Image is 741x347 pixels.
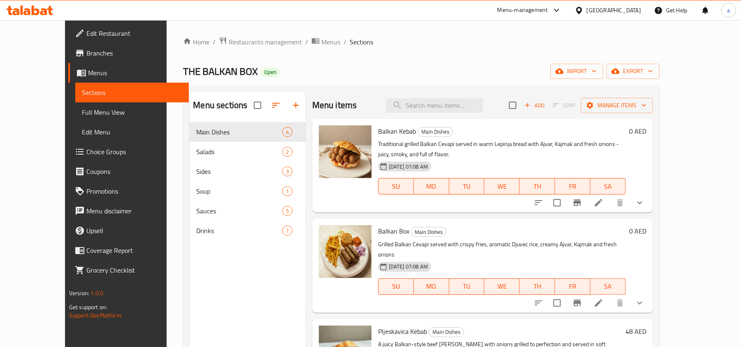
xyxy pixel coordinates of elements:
[68,181,189,201] a: Promotions
[183,37,209,47] a: Home
[68,23,189,43] a: Edit Restaurant
[86,245,182,255] span: Coverage Report
[418,127,453,136] span: Main Dishes
[523,101,546,110] span: Add
[68,221,189,241] a: Upsell
[196,127,282,137] span: Main Dishes
[86,167,182,176] span: Coupons
[594,280,623,292] span: SA
[69,288,89,298] span: Version:
[386,98,483,113] input: search
[261,69,280,76] span: Open
[196,226,282,236] span: Drinks
[196,186,282,196] div: Soup
[88,68,182,78] span: Menus
[635,198,645,208] svg: Show Choices
[319,225,372,278] img: Balkan Box
[196,147,282,157] span: Salads
[282,127,293,137] div: items
[548,294,566,312] span: Select to update
[283,207,292,215] span: 5
[488,280,516,292] span: WE
[190,221,305,241] div: Drinks7
[520,278,555,295] button: TH
[629,125,646,137] h6: 0 AED
[523,280,552,292] span: TH
[557,66,597,76] span: import
[196,167,282,176] span: Sides
[196,206,282,216] div: Sauces
[382,180,411,192] span: SU
[555,178,590,194] button: FR
[520,178,555,194] button: TH
[190,201,305,221] div: Sauces5
[386,263,431,271] span: [DATE] 07:08 AM
[613,66,653,76] span: export
[68,142,189,162] a: Choice Groups
[449,178,485,194] button: TU
[521,99,548,112] button: Add
[183,37,660,47] nav: breadcrumb
[414,178,449,194] button: MO
[86,226,182,236] span: Upsell
[190,142,305,162] div: Salads2
[590,278,626,295] button: SA
[411,227,446,237] span: Main Dishes
[382,280,411,292] span: SU
[378,125,416,137] span: Balkan Kebab
[86,265,182,275] span: Grocery Checklist
[414,278,449,295] button: MO
[190,181,305,201] div: Soup1
[286,95,306,115] button: Add section
[555,278,590,295] button: FR
[548,194,566,211] span: Select to update
[261,67,280,77] div: Open
[727,6,730,15] span: a
[319,125,372,178] img: Balkan Kebab
[587,6,641,15] div: [GEOGRAPHIC_DATA]
[283,148,292,156] span: 2
[504,97,521,114] span: Select section
[190,119,305,244] nav: Menu sections
[283,187,292,195] span: 1
[548,99,581,112] span: Select section first
[558,180,587,192] span: FR
[82,107,182,117] span: Full Menu View
[429,327,464,337] span: Main Dishes
[69,302,107,312] span: Get support on:
[629,225,646,237] h6: 0 AED
[282,206,293,216] div: items
[558,280,587,292] span: FR
[75,122,189,142] a: Edit Menu
[282,186,293,196] div: items
[86,206,182,216] span: Menu disclaimer
[484,278,520,295] button: WE
[497,5,548,15] div: Menu-management
[75,83,189,102] a: Sections
[68,201,189,221] a: Menu disclaimer
[581,98,653,113] button: Manage items
[588,100,646,111] span: Manage items
[378,239,626,260] p: Grilled Balkan Cevapi served with crispy fries, aromatic Djuvec rice, creamy Ajvar, Kajmak and fr...
[529,193,548,213] button: sort-choices
[68,241,189,260] a: Coverage Report
[249,97,266,114] span: Select all sections
[551,64,603,79] button: import
[282,167,293,176] div: items
[283,168,292,176] span: 3
[311,37,340,47] a: Menus
[378,225,409,237] span: Balkan Box
[68,162,189,181] a: Coupons
[449,278,485,295] button: TU
[625,326,646,337] h6: 48 AED
[86,186,182,196] span: Promotions
[350,37,373,47] span: Sections
[86,28,182,38] span: Edit Restaurant
[229,37,302,47] span: Restaurants management
[190,122,305,142] div: Main Dishes4
[484,178,520,194] button: WE
[86,147,182,157] span: Choice Groups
